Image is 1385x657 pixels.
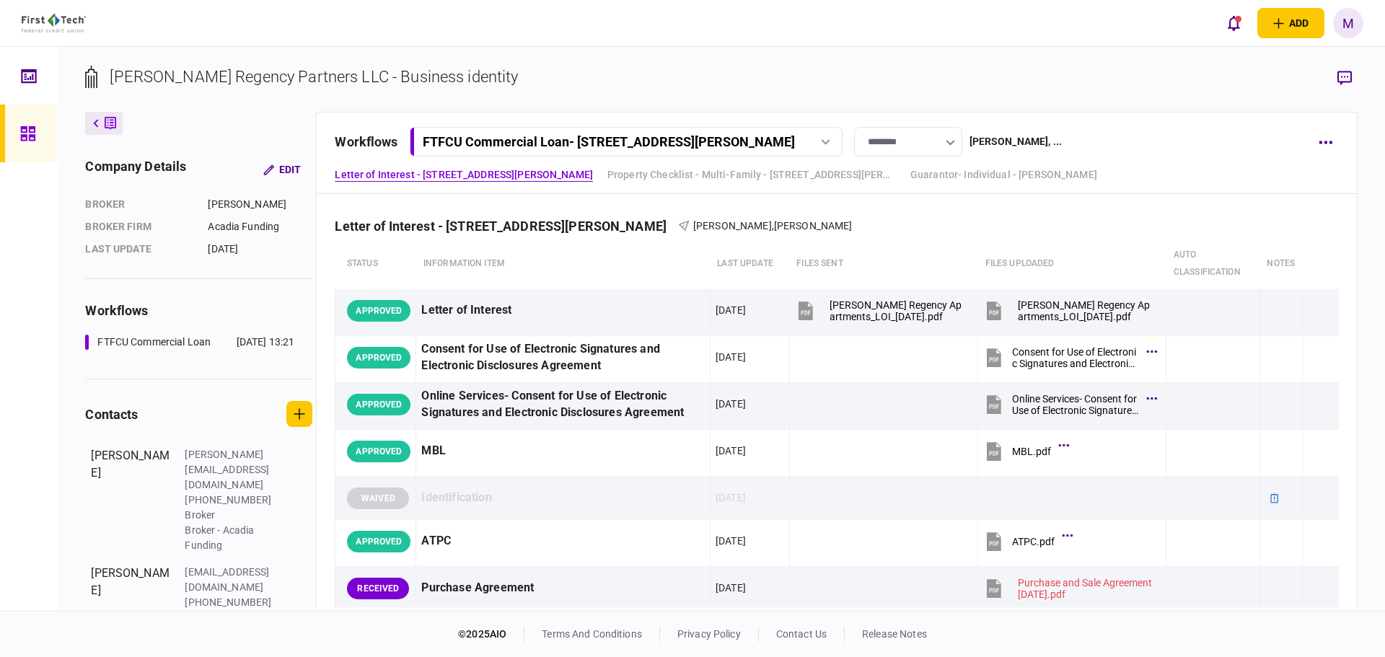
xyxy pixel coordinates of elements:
[185,595,278,610] div: [PHONE_NUMBER]
[91,565,170,625] div: [PERSON_NAME]
[983,341,1153,374] button: Consent for Use of Electronic Signatures and Electronic Disclosures Agreement.pdf
[423,134,795,149] div: FTFCU Commercial Loan - [STREET_ADDRESS][PERSON_NAME]
[774,220,853,232] span: [PERSON_NAME]
[1012,446,1051,457] div: MBL.pdf
[91,447,170,553] div: [PERSON_NAME]
[85,242,193,257] div: last update
[208,197,312,212] div: [PERSON_NAME]
[347,347,410,369] div: APPROVED
[347,394,410,415] div: APPROVED
[776,628,827,640] a: contact us
[716,581,746,595] div: [DATE]
[1259,239,1302,289] th: notes
[85,156,186,182] div: company details
[185,447,278,493] div: [PERSON_NAME][EMAIL_ADDRESS][DOMAIN_NAME]
[416,239,710,289] th: Information item
[983,572,1153,604] button: Purchase and Sale Agreement 6-16-25.pdf
[983,525,1069,557] button: ATPC.pdf
[1018,299,1153,322] div: Sullivan Regency Apartments_LOI_06.06.25.pdf
[335,219,678,234] div: Letter of Interest - [STREET_ADDRESS][PERSON_NAME]
[716,444,746,458] div: [DATE]
[85,335,294,350] a: FTFCU Commercial Loan[DATE] 13:21
[335,239,416,289] th: status
[1012,393,1139,416] div: Online Services- Consent for Use of Electronic Signatures and Electronic Disclosures Agreement.pdf
[208,242,312,257] div: [DATE]
[421,525,704,557] div: ATPC
[347,488,409,509] div: WAIVED
[458,627,524,642] div: © 2025 AIO
[693,220,772,232] span: [PERSON_NAME]
[237,335,295,350] div: [DATE] 13:21
[208,219,312,234] div: Acadia Funding
[716,397,746,411] div: [DATE]
[789,239,977,289] th: files sent
[110,65,518,89] div: [PERSON_NAME] Regency Partners LLC - Business identity
[607,167,896,182] a: Property Checklist - Multi-Family - [STREET_ADDRESS][PERSON_NAME]
[910,167,1097,182] a: Guarantor- Individual - [PERSON_NAME]
[862,628,927,640] a: release notes
[421,341,704,374] div: Consent for Use of Electronic Signatures and Electronic Disclosures Agreement
[1257,8,1324,38] button: open adding identity options
[1012,536,1055,547] div: ATPC.pdf
[85,301,312,320] div: workflows
[421,294,704,327] div: Letter of Interest
[185,508,278,523] div: Broker
[710,239,789,289] th: last update
[22,14,86,32] img: client company logo
[1166,239,1260,289] th: auto classification
[542,628,642,640] a: terms and conditions
[677,628,741,640] a: privacy policy
[772,220,774,232] span: ,
[185,523,278,553] div: Broker - Acadia Funding
[716,490,746,505] div: [DATE]
[978,239,1166,289] th: Files uploaded
[716,534,746,548] div: [DATE]
[1012,346,1139,369] div: Consent for Use of Electronic Signatures and Electronic Disclosures Agreement.pdf
[716,303,746,317] div: [DATE]
[347,300,410,322] div: APPROVED
[335,167,593,182] a: Letter of Interest - [STREET_ADDRESS][PERSON_NAME]
[335,132,397,151] div: workflows
[347,531,410,552] div: APPROVED
[983,435,1065,467] button: MBL.pdf
[97,335,211,350] div: FTFCU Commercial Loan
[185,493,278,508] div: [PHONE_NUMBER]
[421,572,704,604] div: Purchase Agreement
[85,405,138,424] div: contacts
[252,156,312,182] button: Edit
[1018,577,1153,600] div: Purchase and Sale Agreement 6-16-25.pdf
[830,299,965,322] div: Sullivan Regency Apartments_LOI_06.06.25.pdf
[185,565,278,595] div: [EMAIL_ADDRESS][DOMAIN_NAME]
[410,127,843,156] button: FTFCU Commercial Loan- [STREET_ADDRESS][PERSON_NAME]
[969,134,1062,149] div: [PERSON_NAME] , ...
[85,197,193,212] div: Broker
[983,294,1153,327] button: Sullivan Regency Apartments_LOI_06.06.25.pdf
[347,578,409,599] div: RECEIVED
[983,388,1153,420] button: Online Services- Consent for Use of Electronic Signatures and Electronic Disclosures Agreement.pdf
[85,219,193,234] div: broker firm
[421,388,704,421] div: Online Services- Consent for Use of Electronic Signatures and Electronic Disclosures Agreement
[347,441,410,462] div: APPROVED
[1333,8,1363,38] button: M
[421,435,704,467] div: MBL
[795,294,965,327] button: Sullivan Regency Apartments_LOI_06.06.25.pdf
[716,350,746,364] div: [DATE]
[421,482,704,514] div: Identification
[1218,8,1249,38] button: open notifications list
